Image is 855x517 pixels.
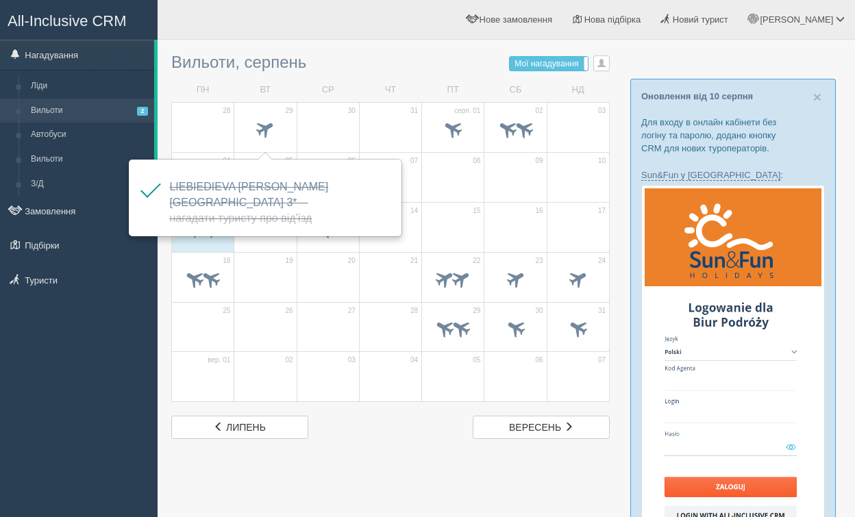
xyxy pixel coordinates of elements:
[473,416,610,439] a: вересень
[234,78,297,102] td: ВТ
[223,306,230,316] span: 25
[348,355,356,365] span: 03
[25,172,154,197] a: З/Д
[410,256,418,266] span: 21
[536,106,543,116] span: 02
[223,106,230,116] span: 28
[8,12,127,29] span: All-Inclusive CRM
[536,156,543,166] span: 09
[1,1,157,38] a: All-Inclusive CRM
[285,106,293,116] span: 29
[509,422,561,433] span: вересень
[169,181,328,224] a: LIEBIEDIEVA [PERSON_NAME][GEOGRAPHIC_DATA] 3*— Нагадати туристу про від'їзд
[410,355,418,365] span: 04
[226,422,266,433] span: липень
[285,355,293,365] span: 02
[410,106,418,116] span: 31
[172,78,234,102] td: ПН
[536,206,543,216] span: 16
[25,147,154,172] a: Вильоти
[223,256,230,266] span: 18
[641,91,753,101] a: Оновлення від 10 серпня
[536,256,543,266] span: 23
[813,89,821,105] span: ×
[473,206,480,216] span: 15
[813,90,821,104] button: Close
[641,170,780,181] a: Sun&Fun у [GEOGRAPHIC_DATA]
[422,78,484,102] td: ПТ
[598,206,606,216] span: 17
[536,306,543,316] span: 30
[454,106,480,116] span: серп. 01
[25,99,154,123] a: Вильоти2
[473,355,480,365] span: 05
[359,78,421,102] td: ЧТ
[598,306,606,316] span: 31
[598,156,606,166] span: 10
[641,168,825,181] p: :
[285,306,293,316] span: 26
[348,156,356,166] span: 06
[410,156,418,166] span: 07
[547,78,609,102] td: НД
[410,306,418,316] span: 28
[598,256,606,266] span: 24
[473,156,480,166] span: 08
[285,256,293,266] span: 19
[348,256,356,266] span: 20
[536,355,543,365] span: 06
[598,355,606,365] span: 07
[598,106,606,116] span: 03
[285,156,293,166] span: 05
[25,123,154,147] a: Автобуси
[473,306,480,316] span: 29
[480,14,552,25] span: Нове замовлення
[208,355,230,365] span: вер. 01
[584,14,641,25] span: Нова підбірка
[25,74,154,99] a: Ліди
[760,14,833,25] span: [PERSON_NAME]
[137,107,148,116] span: 2
[673,14,728,25] span: Новий турист
[410,206,418,216] span: 14
[484,78,547,102] td: СБ
[515,59,578,68] span: Мої нагадування
[641,116,825,155] p: Для входу в онлайн кабінети без логіну та паролю, додано кнопку CRM для нових туроператорів.
[223,156,230,166] span: 04
[171,416,308,439] a: липень
[473,256,480,266] span: 22
[169,181,328,224] span: LIEBIEDIEVA [PERSON_NAME][GEOGRAPHIC_DATA] 3*
[171,53,610,71] h3: Вильоти, серпень
[348,306,356,316] span: 27
[348,106,356,116] span: 30
[297,78,359,102] td: СР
